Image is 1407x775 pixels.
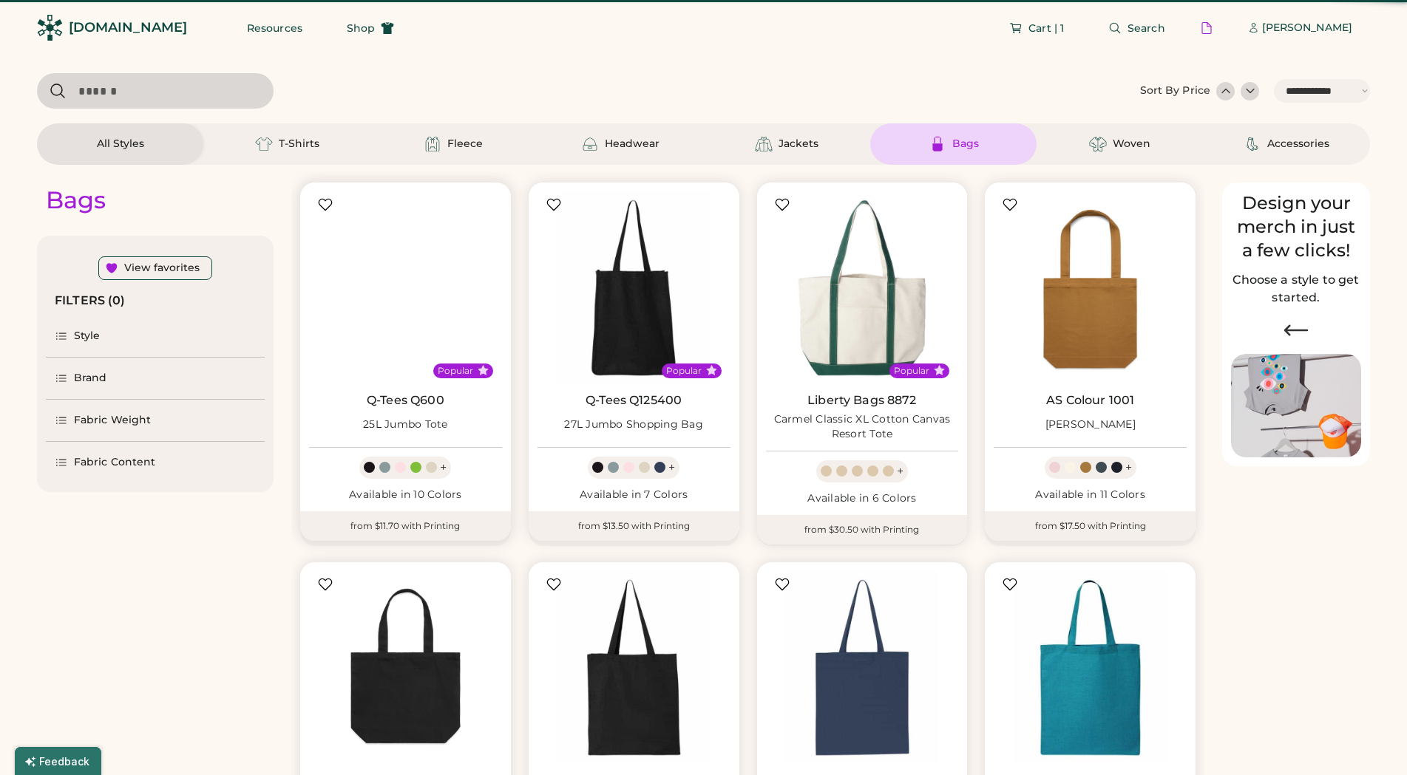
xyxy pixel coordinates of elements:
[779,137,818,151] div: Jackets
[985,511,1196,541] div: from $17.50 with Printing
[438,365,473,377] div: Popular
[897,463,903,479] div: +
[766,412,959,442] div: Carmel Classic XL Cotton Canvas Resort Tote
[74,455,155,470] div: Fabric Content
[1231,191,1361,262] div: Design your merch in just a few clicks!
[97,137,144,151] div: All Styles
[229,13,320,43] button: Resources
[55,292,126,310] div: FILTERS (0)
[755,135,773,153] img: Jackets Icon
[1113,137,1150,151] div: Woven
[309,191,502,384] img: Q-Tees Q600 25L Jumbo Tote
[807,393,917,408] a: Liberty Bags 8872
[1140,83,1210,98] div: Sort By Price
[329,13,412,43] button: Shop
[668,460,675,476] div: +
[478,365,489,376] button: Popular Style
[666,365,702,377] div: Popular
[424,135,441,153] img: Fleece Icon
[1028,23,1064,33] span: Cart | 1
[706,365,717,376] button: Popular Style
[309,488,502,502] div: Available in 10 Colors
[46,185,106,215] div: Bags
[1267,137,1329,151] div: Accessories
[1091,13,1183,43] button: Search
[757,515,968,544] div: from $30.50 with Printing
[766,571,959,764] img: Liberty Bags 8860 Nicole Tote
[367,393,444,408] a: Q-Tees Q600
[74,329,101,344] div: Style
[1262,21,1352,35] div: [PERSON_NAME]
[894,365,929,377] div: Popular
[934,365,945,376] button: Popular Style
[586,393,682,408] a: Q-Tees Q125400
[766,491,959,506] div: Available in 6 Colors
[538,488,730,502] div: Available in 7 Colors
[447,137,483,151] div: Fleece
[1244,135,1261,153] img: Accessories Icon
[124,261,200,276] div: View favorites
[363,417,448,432] div: 25L Jumbo Tote
[279,137,319,151] div: T-Shirts
[929,135,946,153] img: Bags Icon
[1046,393,1134,408] a: AS Colour 1001
[69,18,187,37] div: [DOMAIN_NAME]
[1045,417,1136,432] div: [PERSON_NAME]
[1125,460,1132,476] div: +
[37,15,63,41] img: Rendered Logo - Screens
[1089,135,1107,153] img: Woven Icon
[605,137,660,151] div: Headwear
[529,511,739,541] div: from $13.50 with Printing
[1231,271,1361,307] h2: Choose a style to get started.
[564,417,703,432] div: 27L Jumbo Shopping Bag
[538,571,730,764] img: Q-Tees Q125300 14L Shopping Bag
[255,135,273,153] img: T-Shirts Icon
[538,191,730,384] img: Q-Tees Q125400 27L Jumbo Shopping Bag
[952,137,979,151] div: Bags
[581,135,599,153] img: Headwear Icon
[994,571,1187,764] img: Q-Tees QTB Economical Tote
[347,23,375,33] span: Shop
[1128,23,1165,33] span: Search
[1231,354,1361,458] img: Image of Lisa Congdon Eye Print on T-Shirt and Hat
[991,13,1082,43] button: Cart | 1
[300,511,511,541] div: from $11.70 with Printing
[440,460,447,476] div: +
[994,488,1187,502] div: Available in 11 Colors
[994,191,1187,384] img: AS Colour 1001 Carrie Tote
[766,191,959,384] img: Liberty Bags 8872 Carmel Classic XL Cotton Canvas Resort Tote
[74,413,151,428] div: Fabric Weight
[309,571,502,764] img: AS Colour 1002 Shoulder Tote
[74,371,107,386] div: Brand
